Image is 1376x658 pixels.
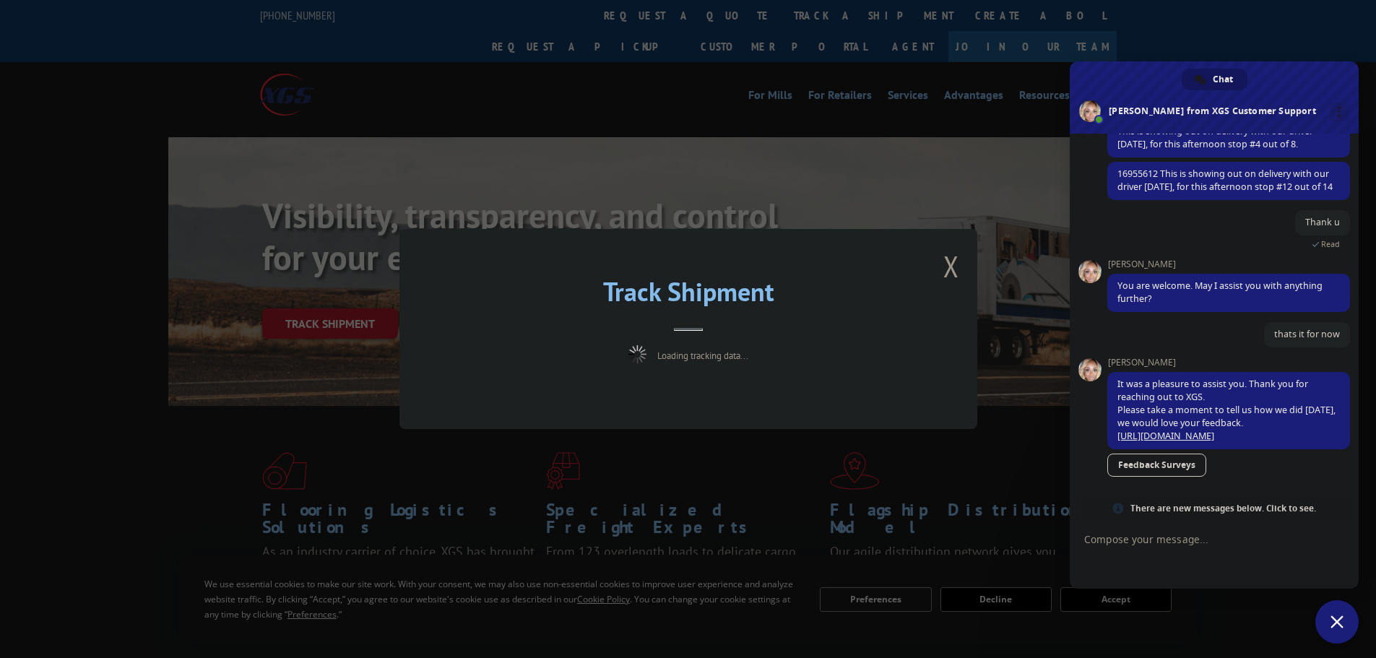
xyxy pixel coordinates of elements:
span: Send a file [1103,567,1115,579]
a: Feedback Surveys [1107,454,1206,477]
img: xgs-loading [628,345,646,363]
button: Close modal [943,247,959,285]
span: 16955612 This is showing out on delivery with our driver [DATE], for this afternoon stop #12 out ... [1117,168,1333,193]
div: Close chat [1315,600,1359,644]
span: [PERSON_NAME] [1107,259,1350,269]
span: There are new messages below. Click to see. [1130,496,1316,521]
div: Chat [1182,69,1247,90]
span: Read [1321,239,1340,249]
span: [PERSON_NAME] [1107,358,1350,368]
span: It was a pleasure to assist you. Thank you for reaching out to XGS. Please take a moment to tell ... [1117,378,1336,442]
div: More channels [1330,102,1349,121]
h2: Track Shipment [472,282,905,309]
span: You are welcome. May I assist you with anything further? [1117,280,1323,305]
span: thats it for now [1274,328,1340,340]
span: Chat [1213,69,1233,90]
span: Loading tracking data... [657,350,748,362]
span: This is showing out on delivery with our driver [DATE], for this afternoon stop #4 out of 8. [1117,125,1313,150]
span: Thank u [1305,216,1340,228]
span: Insert an emoji [1084,567,1096,579]
a: [URL][DOMAIN_NAME] [1117,430,1214,442]
textarea: Compose your message... [1084,533,1312,546]
span: Audio message [1122,567,1133,579]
